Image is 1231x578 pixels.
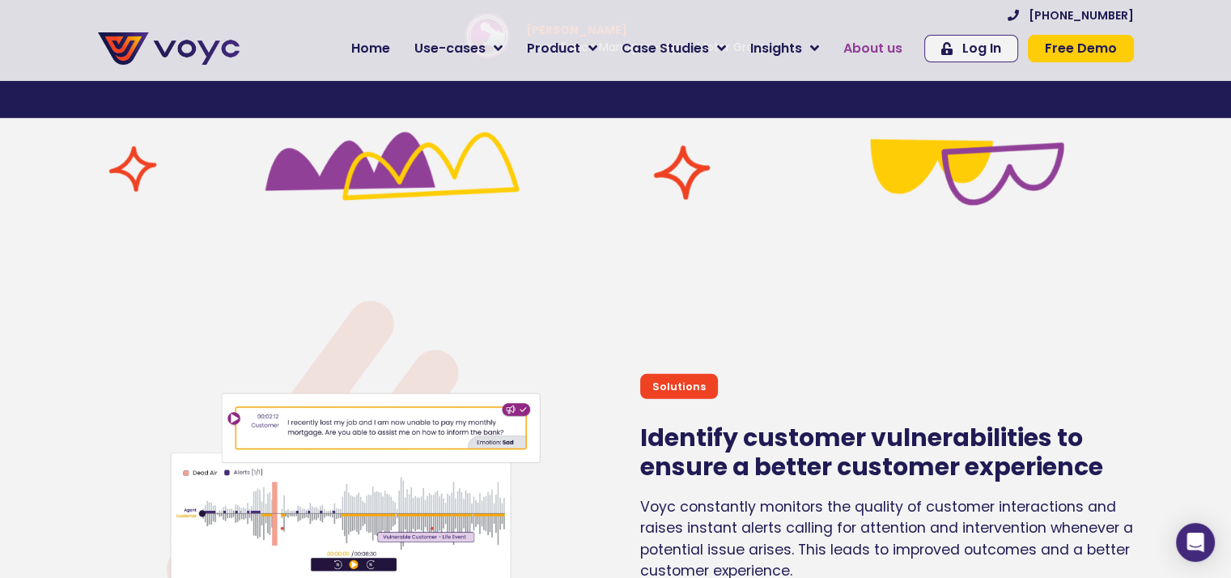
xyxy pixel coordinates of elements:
[214,131,270,150] span: Job title
[609,32,738,65] a: Case Studies
[843,39,902,58] span: About us
[527,39,580,58] span: Product
[640,420,1103,484] a: Identify customer vulnerabilities to ensure a better customer experience
[1045,42,1117,55] span: Free Demo
[351,39,390,58] span: Home
[962,42,1001,55] span: Log In
[750,39,802,58] span: Insights
[414,39,486,58] span: Use-cases
[1029,10,1134,21] span: [PHONE_NUMBER]
[640,374,718,399] div: Solutions
[402,32,515,65] a: Use-cases
[98,32,240,65] img: voyc-full-logo
[214,65,255,83] span: Phone
[1028,35,1134,62] a: Free Demo
[1008,10,1134,21] a: [PHONE_NUMBER]
[339,32,402,65] a: Home
[738,32,831,65] a: Insights
[924,35,1018,62] a: Log In
[831,32,915,65] a: About us
[1176,523,1215,562] div: Open Intercom Messenger
[515,32,609,65] a: Product
[333,337,410,353] a: Privacy Policy
[622,39,709,58] span: Case Studies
